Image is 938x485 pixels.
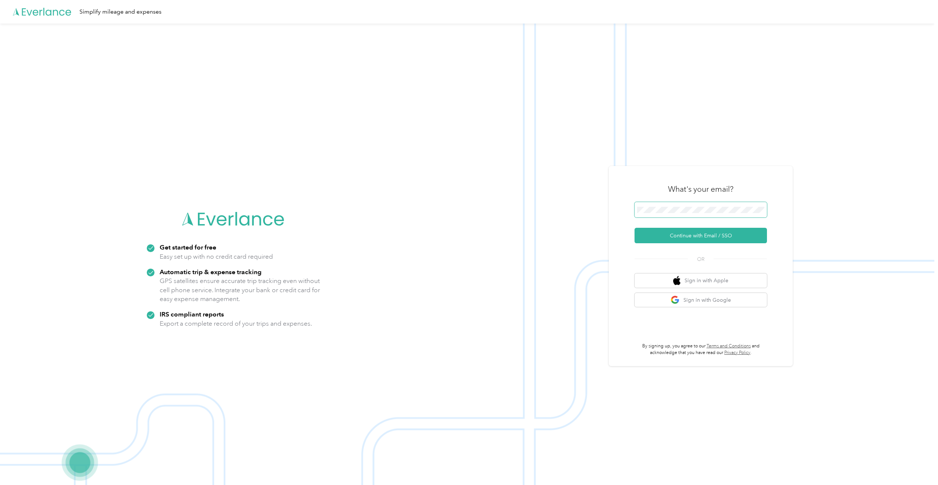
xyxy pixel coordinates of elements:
[635,293,767,307] button: google logoSign in with Google
[707,343,751,349] a: Terms and Conditions
[671,295,680,305] img: google logo
[688,255,714,263] span: OR
[160,310,224,318] strong: IRS compliant reports
[79,7,161,17] div: Simplify mileage and expenses
[635,273,767,288] button: apple logoSign in with Apple
[668,184,733,194] h3: What's your email?
[635,343,767,356] p: By signing up, you agree to our and acknowledge that you have read our .
[673,276,681,285] img: apple logo
[635,228,767,243] button: Continue with Email / SSO
[160,319,312,328] p: Export a complete record of your trips and expenses.
[160,276,320,304] p: GPS satellites ensure accurate trip tracking even without cell phone service. Integrate your bank...
[160,243,216,251] strong: Get started for free
[160,268,262,276] strong: Automatic trip & expense tracking
[160,252,273,261] p: Easy set up with no credit card required
[724,350,750,355] a: Privacy Policy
